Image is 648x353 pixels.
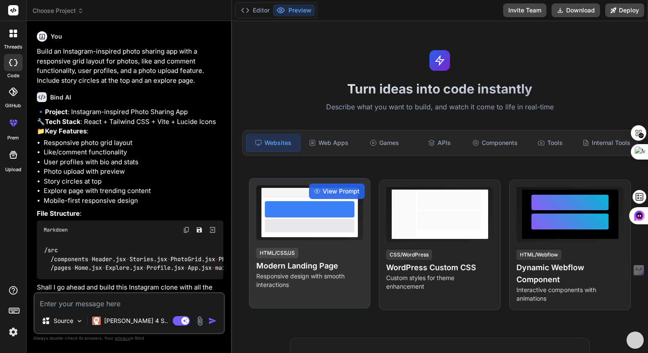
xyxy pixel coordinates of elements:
[37,283,223,302] p: Shall I go ahead and build this Instagram clone with all the interactive features?
[273,4,315,16] button: Preview
[237,102,643,113] p: Describe what you want to build, and watch it come to life in real-time
[516,286,624,303] p: Interactive components with animations
[516,250,561,260] div: HTML/Webflow
[524,134,577,152] div: Tools
[215,255,219,263] span: -
[44,167,223,177] li: Photo upload with preview
[33,334,225,342] p: Always double-check its answers. Your in Bind
[237,81,643,97] h1: Turn ideas into code instantly
[44,196,223,206] li: Mobile-first responsive design
[71,264,75,272] span: -
[50,93,71,102] h6: Bind AI
[302,134,356,152] div: Web Apps
[44,177,223,187] li: Story circles at top
[386,262,493,274] h4: WordPress Custom CSS
[256,272,363,289] p: Responsive design with smooth interactions
[37,209,80,217] strong: File Structure
[44,138,223,148] li: Responsive photo grid layout
[33,6,84,15] span: Choose Project
[54,317,73,325] p: Source
[167,255,171,263] span: -
[6,325,21,339] img: settings
[44,186,223,196] li: Explore page with trending content
[386,250,432,260] div: CSS/WordPress
[256,260,363,272] h4: Modern Landing Page
[7,72,19,79] label: code
[45,118,81,126] strong: Tech Stack
[256,248,298,258] div: HTML/CSS/JS
[88,255,92,263] span: -
[44,157,223,167] li: User profiles with bio and stats
[5,166,21,173] label: Upload
[386,274,493,291] p: Custom styles for theme enhancement
[516,262,624,286] h4: Dynamic Webflow Component
[45,108,68,116] strong: Project
[7,134,19,142] label: prem
[323,187,360,196] span: View Prompt
[92,317,101,325] img: Claude 4 Sonnet
[413,134,466,152] div: APIs
[45,127,87,135] strong: Key Features
[246,134,300,152] div: Websites
[195,316,205,326] img: attachment
[468,134,522,152] div: Components
[44,246,373,272] code: /src /components Header.jsx Stories.jsx PhotoGrid.jsx PhotoCard.jsx UserProfile.jsx UploadModal.j...
[357,134,411,152] div: Games
[76,317,83,325] img: Pick Models
[44,226,68,233] span: Markdown
[115,335,130,341] span: privacy
[579,134,634,152] div: Internal Tools
[51,32,62,41] h6: You
[209,226,216,234] img: Open in Browser
[104,317,168,325] p: [PERSON_NAME] 4 S..
[552,3,600,17] button: Download
[102,264,105,272] span: -
[126,255,129,263] span: -
[183,226,190,233] img: copy
[503,3,546,17] button: Invite Team
[208,317,217,325] img: icon
[5,102,21,109] label: GitHub
[37,47,223,85] p: Build an Instagram-inspired photo sharing app with a responsive grid layout for photos, like and ...
[143,264,147,272] span: -
[4,43,22,51] label: threads
[184,264,188,272] span: -
[193,224,205,236] button: Save file
[37,107,223,136] p: 🔹 : Instagram-inspired Photo Sharing App 🔧 : React + Tailwind CSS + Vite + Lucide Icons 📁 :
[212,264,215,272] span: -
[37,209,223,219] p: :
[605,3,644,17] button: Deploy
[237,4,273,16] button: Editor
[44,148,223,157] li: Like/comment functionality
